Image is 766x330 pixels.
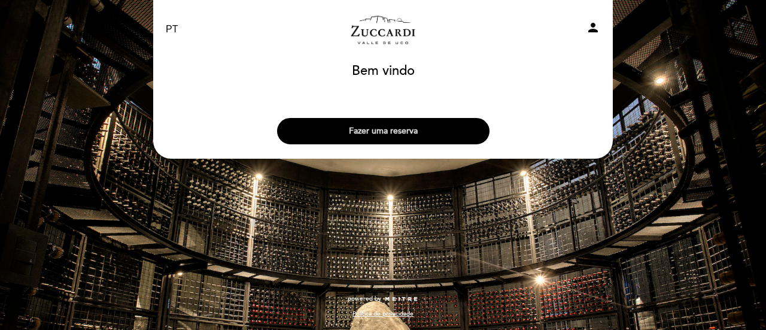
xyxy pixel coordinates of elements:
i: person [586,20,600,35]
h1: Bem vindo [352,64,415,78]
img: MEITRE [384,296,418,302]
button: person [586,20,600,39]
button: Fazer uma reserva [277,118,490,144]
a: Zuccardi Valle de Uco - Turismo [308,13,458,46]
a: powered by [348,295,418,303]
a: Política de privacidade [352,310,414,318]
span: powered by [348,295,381,303]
